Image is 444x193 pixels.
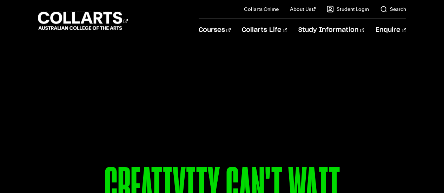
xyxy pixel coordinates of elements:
[242,19,287,42] a: Collarts Life
[298,19,364,42] a: Study Information
[244,6,279,13] a: Collarts Online
[380,6,406,13] a: Search
[199,19,231,42] a: Courses
[376,19,406,42] a: Enquire
[38,11,128,31] div: Go to homepage
[327,6,369,13] a: Student Login
[290,6,316,13] a: About Us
